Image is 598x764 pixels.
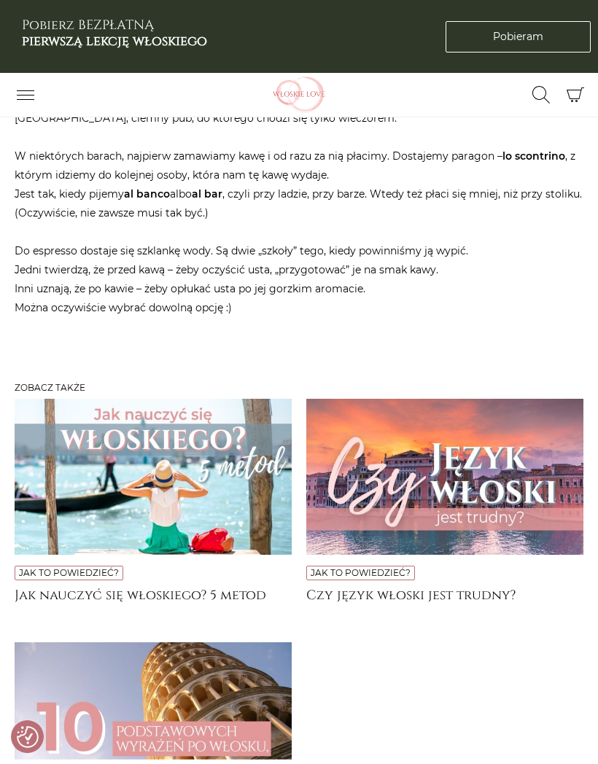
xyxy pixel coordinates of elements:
h3: Zobacz także [15,383,583,393]
a: Pobieram [446,21,591,52]
span: Pobieram [493,29,543,44]
button: Koszyk [559,79,591,111]
a: Jak to powiedzieć? [19,567,119,578]
button: Przełącz nawigację [7,82,44,107]
strong: lo scontrino [502,149,565,163]
h3: Pobierz BEZPŁATNĄ [22,17,207,49]
button: Preferencje co do zgód [17,726,39,748]
button: Przełącz formularz wyszukiwania [523,82,559,107]
strong: al bar [192,187,222,200]
p: Jeśli Włoch pije kawę na mieście, to pije ją w barze – . We Włoszech bar to także miejsce, w któr... [15,71,583,317]
img: Revisit consent button [17,726,39,748]
img: Włoskielove [252,77,346,113]
strong: al banco [124,187,170,200]
a: Jak nauczyć się włoskiego? 5 metod [15,588,292,617]
a: Czy język włoski jest trudny? [306,588,583,617]
a: Jak to powiedzieć? [311,567,411,578]
b: pierwszą lekcję włoskiego [22,32,207,50]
